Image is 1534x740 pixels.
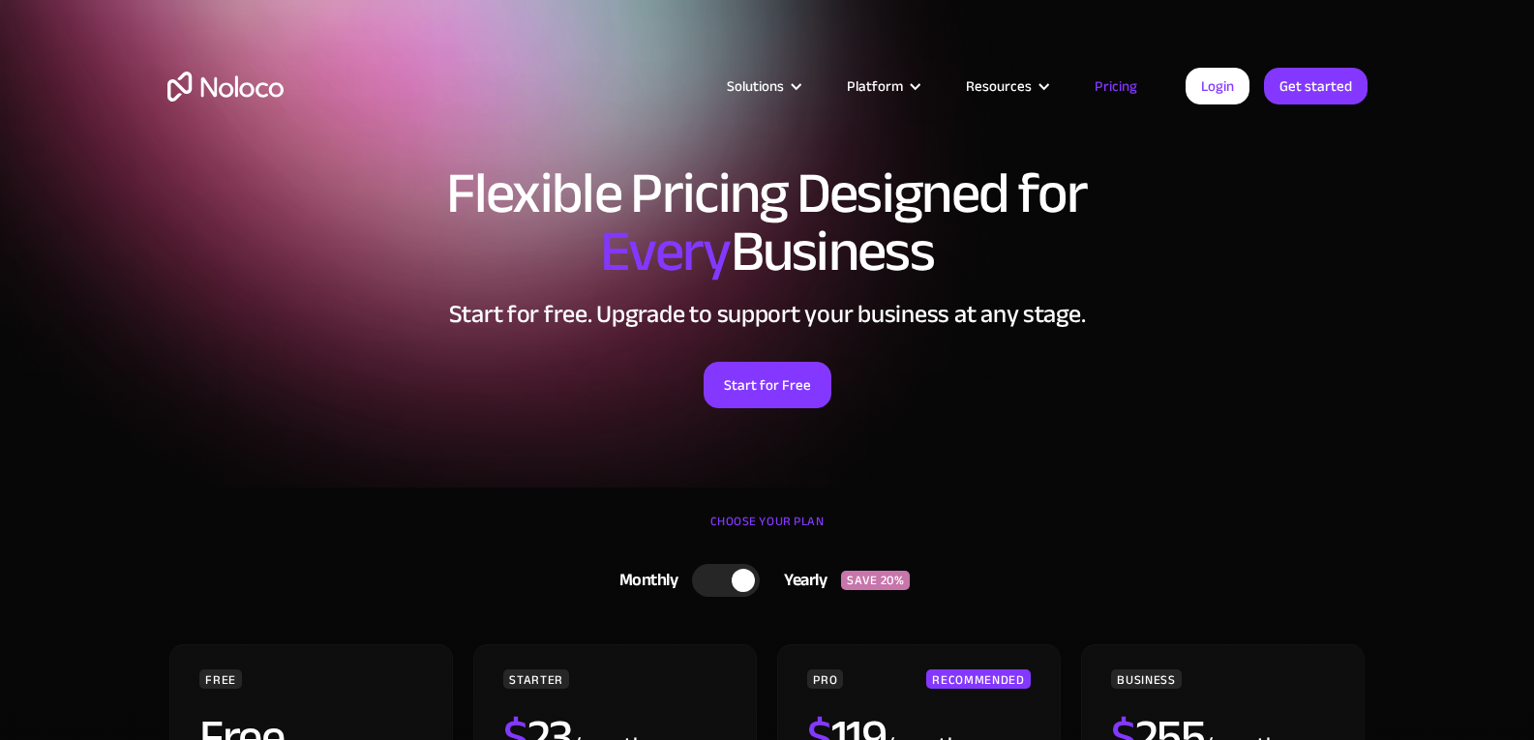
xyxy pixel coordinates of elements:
div: Solutions [703,74,823,99]
div: Platform [847,74,903,99]
div: CHOOSE YOUR PLAN [167,507,1368,555]
div: BUSINESS [1111,669,1181,689]
div: STARTER [503,669,568,689]
div: Monthly [595,566,693,595]
span: Every [600,197,731,306]
a: Start for Free [704,362,831,408]
div: RECOMMENDED [926,669,1030,689]
a: Login [1186,68,1249,104]
a: Pricing [1070,74,1161,99]
div: Resources [966,74,1032,99]
div: Yearly [760,566,841,595]
div: PRO [807,669,843,689]
div: Platform [823,74,942,99]
div: Solutions [727,74,784,99]
h2: Start for free. Upgrade to support your business at any stage. [167,300,1368,329]
div: FREE [199,669,242,689]
a: home [167,72,284,102]
h1: Flexible Pricing Designed for Business [167,164,1368,281]
div: SAVE 20% [841,571,910,590]
a: Get started [1264,68,1368,104]
div: Resources [942,74,1070,99]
